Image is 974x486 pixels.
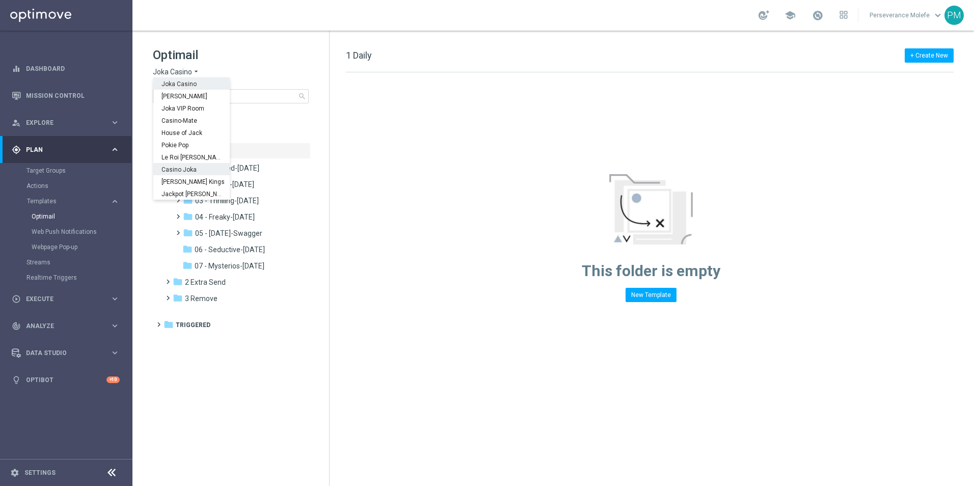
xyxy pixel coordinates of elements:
[110,348,120,358] i: keyboard_arrow_right
[32,228,106,236] a: Web Push Notifications
[26,194,131,255] div: Templates
[944,6,964,25] div: PM
[784,10,796,21] span: school
[11,146,120,154] button: gps_fixed Plan keyboard_arrow_right
[164,319,174,330] i: folder
[27,198,100,204] span: Templates
[12,55,120,82] div: Dashboard
[12,294,21,304] i: play_circle_outline
[110,197,120,206] i: keyboard_arrow_right
[12,348,110,358] div: Data Studio
[153,67,192,77] span: Joka Casino
[26,182,106,190] a: Actions
[609,174,693,245] img: emptyStateManageTemplates.jpg
[110,321,120,331] i: keyboard_arrow_right
[346,50,372,61] span: 1 Daily
[153,89,309,103] input: Search Template
[32,224,131,239] div: Web Push Notifications
[12,294,110,304] div: Execute
[153,47,309,63] h1: Optimail
[185,294,218,303] span: 3 Remove
[26,258,106,266] a: Streams
[905,48,954,63] button: + Create New
[10,468,19,477] i: settings
[26,120,110,126] span: Explore
[26,147,110,153] span: Plan
[12,321,21,331] i: track_changes
[26,167,106,175] a: Target Groups
[26,55,120,82] a: Dashboard
[11,65,120,73] button: equalizer Dashboard
[32,239,131,255] div: Webpage Pop-up
[11,349,120,357] button: Data Studio keyboard_arrow_right
[626,288,677,302] button: New Template
[173,277,183,287] i: folder
[183,211,193,222] i: folder
[192,67,200,77] i: arrow_drop_down
[106,376,120,383] div: +10
[869,8,944,23] a: Perseverance Molefekeyboard_arrow_down
[26,82,120,109] a: Mission Control
[32,209,131,224] div: Optimail
[11,119,120,127] button: person_search Explore keyboard_arrow_right
[26,255,131,270] div: Streams
[195,245,265,254] span: 06 - Seductive-Sunday
[12,145,21,154] i: gps_fixed
[298,92,306,100] span: search
[11,376,120,384] button: lightbulb Optibot +10
[32,212,106,221] a: Optimail
[26,270,131,285] div: Realtime Triggers
[26,350,110,356] span: Data Studio
[195,261,264,271] span: 07 - Mysterios-Monday
[582,262,720,280] span: This folder is empty
[26,296,110,302] span: Execute
[26,163,131,178] div: Target Groups
[195,212,255,222] span: 04 - Freaky-Friday
[195,196,259,205] span: 03 - Thrilling-Thursday
[182,244,193,254] i: folder
[176,320,210,330] span: Triggered
[32,243,106,251] a: Webpage Pop-up
[183,228,193,238] i: folder
[153,67,200,77] button: Joka Casino arrow_drop_down
[12,321,110,331] div: Analyze
[26,366,106,393] a: Optibot
[12,118,110,127] div: Explore
[27,198,110,204] div: Templates
[11,92,120,100] button: Mission Control
[12,375,21,385] i: lightbulb
[26,323,110,329] span: Analyze
[185,278,226,287] span: 2 Extra Send
[110,118,120,127] i: keyboard_arrow_right
[12,145,110,154] div: Plan
[182,260,193,271] i: folder
[195,229,262,238] span: 05 - Saturday-Swagger
[110,145,120,154] i: keyboard_arrow_right
[12,118,21,127] i: person_search
[12,366,120,393] div: Optibot
[24,470,56,476] a: Settings
[26,178,131,194] div: Actions
[11,295,120,303] button: play_circle_outline Execute keyboard_arrow_right
[183,195,193,205] i: folder
[26,197,120,205] button: Templates keyboard_arrow_right
[110,294,120,304] i: keyboard_arrow_right
[153,77,230,200] ng-dropdown-panel: Options list
[12,64,21,73] i: equalizer
[932,10,943,21] span: keyboard_arrow_down
[12,82,120,109] div: Mission Control
[173,293,183,303] i: folder
[26,274,106,282] a: Realtime Triggers
[11,322,120,330] button: track_changes Analyze keyboard_arrow_right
